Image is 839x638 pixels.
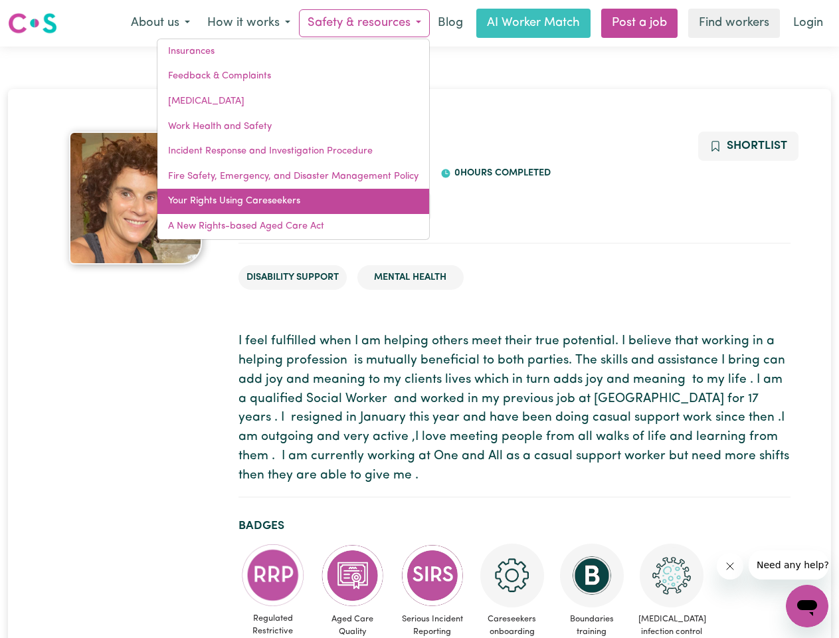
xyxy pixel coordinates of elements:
img: CS Academy: COVID-19 Infection Control Training course completed [640,544,703,607]
img: CS Academy: Boundaries in care and support work course completed [560,544,624,607]
button: Add to shortlist [698,132,798,161]
span: Need any help? [8,9,80,20]
img: CS Academy: Regulated Restrictive Practices course completed [241,544,305,607]
button: Safety & resources [299,9,430,37]
a: A New Rights-based Aged Care Act [157,214,429,239]
iframe: Close message [717,553,743,580]
li: Disability Support [238,265,347,290]
a: Your Rights Using Careseekers [157,189,429,214]
a: Login [785,9,831,38]
a: Work Health and Safety [157,114,429,140]
img: CS Academy: Aged Care Quality Standards & Code of Conduct course completed [321,544,385,607]
a: Post a job [601,9,678,38]
button: How it works [199,9,299,37]
a: AI Worker Match [476,9,591,38]
a: Incident Response and Investigation Procedure [157,139,429,164]
a: Fire Safety, Emergency, and Disaster Management Policy [157,164,429,189]
img: CS Academy: Careseekers Onboarding course completed [480,544,544,607]
a: Feedback & Complaints [157,64,429,89]
p: I feel fulfilled when I am helping others meet their true potential. I believe that working in a ... [238,332,791,485]
iframe: Button to launch messaging window [786,585,828,627]
span: 0 hours completed [451,168,551,178]
a: Belinda's profile picture' [49,132,223,265]
a: Insurances [157,39,429,64]
img: Belinda [69,132,202,265]
img: CS Academy: Serious Incident Reporting Scheme course completed [401,544,464,607]
img: Careseekers logo [8,11,57,35]
span: Shortlist [727,140,787,152]
div: Safety & resources [157,39,430,240]
a: Find workers [688,9,780,38]
a: Careseekers logo [8,8,57,39]
a: Blog [430,9,471,38]
li: Mental Health [357,265,464,290]
button: About us [122,9,199,37]
a: [MEDICAL_DATA] [157,89,429,114]
iframe: Message from company [749,550,828,580]
h2: Badges [238,519,791,533]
